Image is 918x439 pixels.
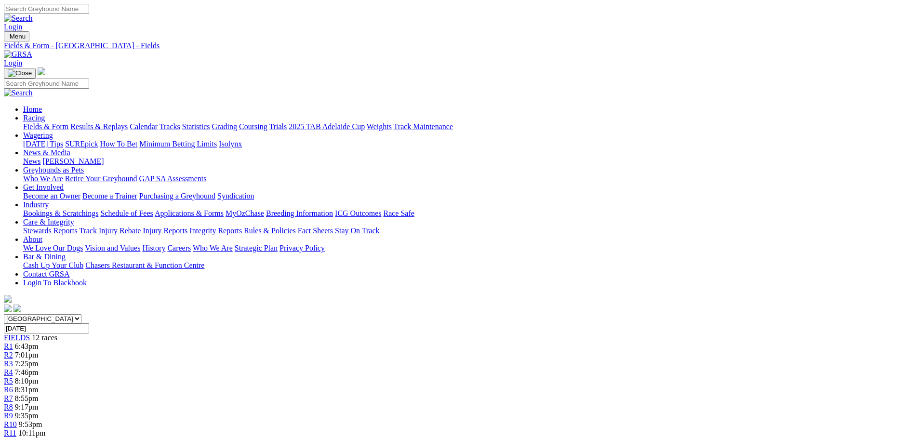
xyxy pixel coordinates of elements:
div: Get Involved [23,192,914,200]
span: 12 races [32,333,57,342]
a: Applications & Forms [155,209,224,217]
a: Fields & Form [23,122,68,131]
a: Contact GRSA [23,270,69,278]
a: Integrity Reports [189,226,242,235]
span: 8:55pm [15,394,39,402]
a: Login [4,23,22,31]
a: Weights [367,122,392,131]
div: Care & Integrity [23,226,914,235]
a: R9 [4,412,13,420]
a: Fact Sheets [298,226,333,235]
img: logo-grsa-white.png [38,67,45,75]
div: Racing [23,122,914,131]
a: Trials [269,122,287,131]
a: Statistics [182,122,210,131]
a: Fields & Form - [GEOGRAPHIC_DATA] - Fields [4,41,914,50]
a: SUREpick [65,140,98,148]
img: Close [8,69,32,77]
a: We Love Our Dogs [23,244,83,252]
div: News & Media [23,157,914,166]
span: R7 [4,394,13,402]
img: Search [4,14,33,23]
a: R4 [4,368,13,376]
a: R2 [4,351,13,359]
a: Syndication [217,192,254,200]
div: Bar & Dining [23,261,914,270]
a: R11 [4,429,16,437]
a: Results & Replays [70,122,128,131]
a: Login To Blackbook [23,279,87,287]
div: Industry [23,209,914,218]
a: Breeding Information [266,209,333,217]
span: 10:11pm [18,429,45,437]
a: R6 [4,386,13,394]
a: Bookings & Scratchings [23,209,98,217]
a: Become an Owner [23,192,80,200]
span: 9:17pm [15,403,39,411]
a: R1 [4,342,13,350]
button: Toggle navigation [4,68,36,79]
div: About [23,244,914,253]
span: Menu [10,33,26,40]
a: R5 [4,377,13,385]
a: Get Involved [23,183,64,191]
a: Purchasing a Greyhound [139,192,215,200]
a: Track Maintenance [394,122,453,131]
img: logo-grsa-white.png [4,295,12,303]
a: Race Safe [383,209,414,217]
img: GRSA [4,50,32,59]
a: Injury Reports [143,226,187,235]
a: News & Media [23,148,70,157]
a: Care & Integrity [23,218,74,226]
a: Industry [23,200,49,209]
a: Who We Are [193,244,233,252]
a: Retire Your Greyhound [65,174,137,183]
span: 7:46pm [15,368,39,376]
img: twitter.svg [13,305,21,312]
span: 7:01pm [15,351,39,359]
a: GAP SA Assessments [139,174,207,183]
a: Stewards Reports [23,226,77,235]
a: R3 [4,359,13,368]
span: 8:10pm [15,377,39,385]
a: R10 [4,420,17,428]
a: Isolynx [219,140,242,148]
a: Login [4,59,22,67]
a: R8 [4,403,13,411]
span: 9:53pm [19,420,42,428]
a: Bar & Dining [23,253,66,261]
button: Toggle navigation [4,31,29,41]
img: facebook.svg [4,305,12,312]
a: Track Injury Rebate [79,226,141,235]
span: 6:43pm [15,342,39,350]
input: Select date [4,323,89,333]
a: Cash Up Your Club [23,261,83,269]
a: FIELDS [4,333,30,342]
a: Vision and Values [85,244,140,252]
a: News [23,157,40,165]
a: Schedule of Fees [100,209,153,217]
a: Wagering [23,131,53,139]
a: Greyhounds as Pets [23,166,84,174]
a: 2025 TAB Adelaide Cup [289,122,365,131]
a: MyOzChase [226,209,264,217]
a: Calendar [130,122,158,131]
a: ICG Outcomes [335,209,381,217]
a: Home [23,105,42,113]
a: Racing [23,114,45,122]
a: Who We Are [23,174,63,183]
span: 8:31pm [15,386,39,394]
span: 9:35pm [15,412,39,420]
a: How To Bet [100,140,138,148]
div: Greyhounds as Pets [23,174,914,183]
a: Stay On Track [335,226,379,235]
